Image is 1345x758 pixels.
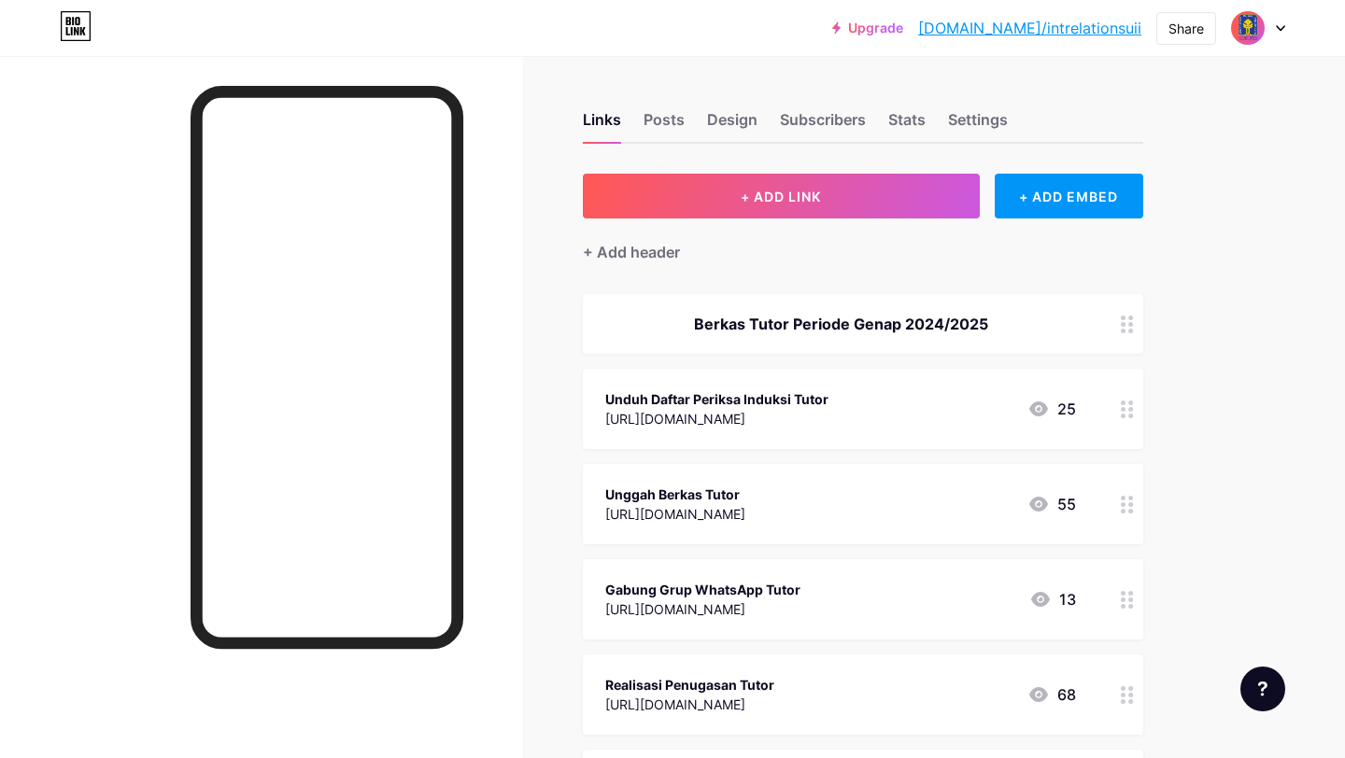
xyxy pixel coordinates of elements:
[1230,10,1266,46] img: Hubungan Internasional
[583,241,680,263] div: + Add header
[741,189,821,204] span: + ADD LINK
[605,580,800,599] div: Gabung Grup WhatsApp Tutor
[1027,493,1076,515] div: 55
[605,695,774,714] div: [URL][DOMAIN_NAME]
[948,108,1008,142] div: Settings
[707,108,757,142] div: Design
[888,108,926,142] div: Stats
[583,108,621,142] div: Links
[918,17,1141,39] a: [DOMAIN_NAME]/intrelationsuii
[605,409,828,428] div: [URL][DOMAIN_NAME]
[605,389,828,409] div: Unduh Daftar Periksa Induksi Tutor
[605,599,800,619] div: [URL][DOMAIN_NAME]
[605,484,745,504] div: Unggah Berkas Tutor
[644,108,685,142] div: Posts
[1168,19,1204,38] div: Share
[605,313,1076,335] div: Berkas Tutor Periode Genap 2024/2025
[995,174,1143,218] div: + ADD EMBED
[605,675,774,695] div: Realisasi Penugasan Tutor
[583,174,980,218] button: + ADD LINK
[1027,683,1076,706] div: 68
[780,108,866,142] div: Subscribers
[1029,588,1076,611] div: 13
[605,504,745,524] div: [URL][DOMAIN_NAME]
[1027,398,1076,420] div: 25
[832,21,903,35] a: Upgrade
